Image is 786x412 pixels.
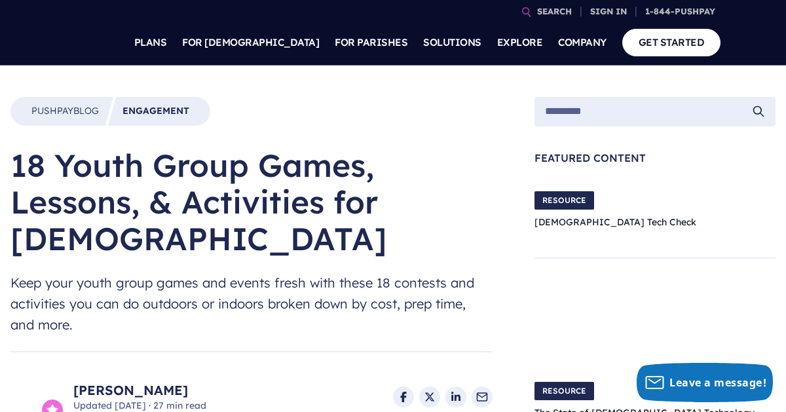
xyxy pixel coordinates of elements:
[534,191,594,210] span: RESOURCE
[637,363,773,402] button: Leave a message!
[472,386,493,407] a: Share via Email
[31,105,99,118] a: PushpayBlog
[558,20,607,66] a: COMPANY
[497,20,543,66] a: EXPLORE
[149,400,151,411] span: ·
[713,179,776,242] img: Church Tech Check Blog Hero Image
[31,105,73,117] span: Pushpay
[534,153,776,163] span: Featured Content
[10,147,493,257] h1: 18 Youth Group Games, Lessons, & Activities for [DEMOGRAPHIC_DATA]
[73,381,206,400] a: [PERSON_NAME]
[445,386,466,407] a: Share on LinkedIn
[134,20,167,66] a: PLANS
[122,105,189,118] a: Engagement
[419,386,440,407] a: Share on X
[182,20,319,66] a: FOR [DEMOGRAPHIC_DATA]
[622,29,721,56] a: GET STARTED
[423,20,481,66] a: SOLUTIONS
[10,272,493,335] span: Keep your youth group games and events fresh with these 18 contests and activities you can do out...
[393,386,414,407] a: Share on Facebook
[335,20,407,66] a: FOR PARISHES
[669,375,766,390] span: Leave a message!
[534,216,696,228] a: [DEMOGRAPHIC_DATA] Tech Check
[534,382,594,400] span: RESOURCE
